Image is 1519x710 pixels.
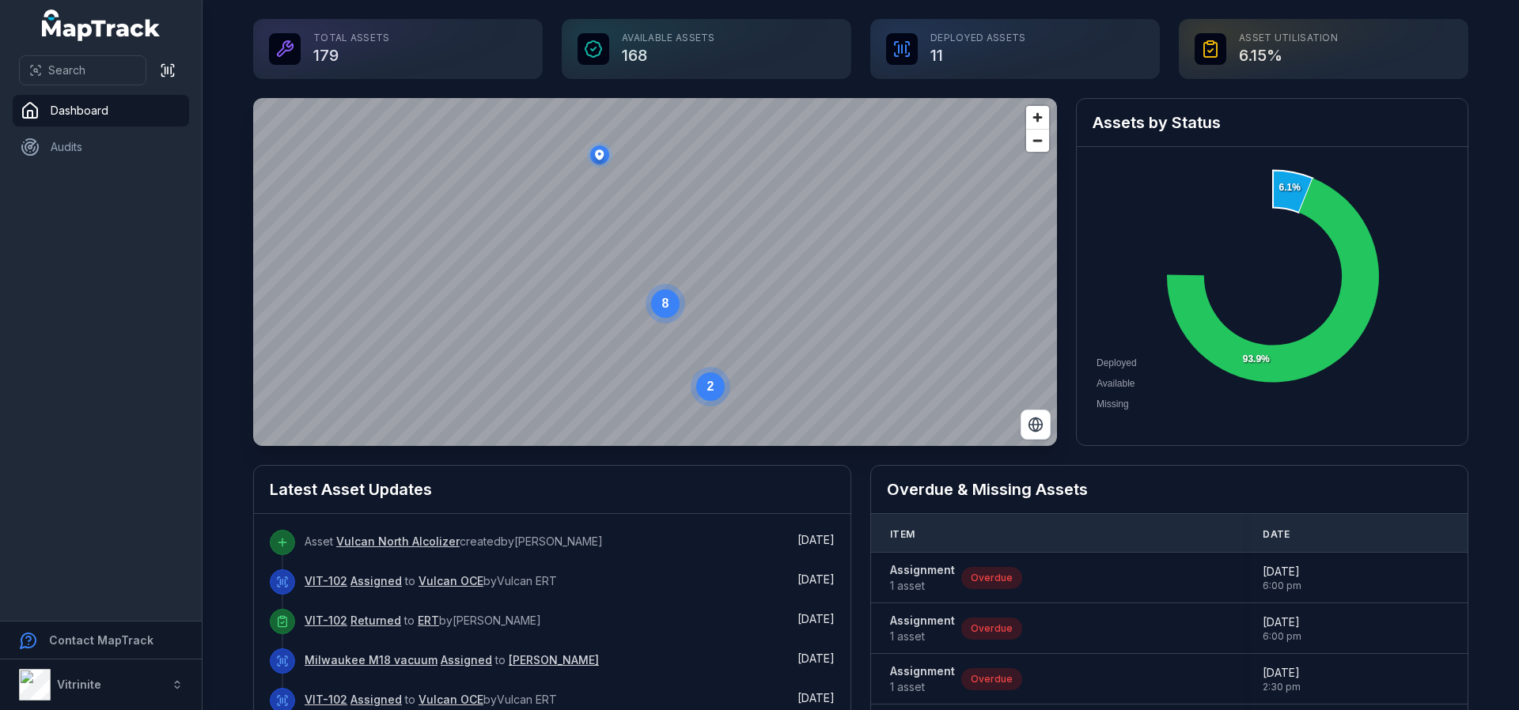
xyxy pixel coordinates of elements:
[305,653,599,667] span: to
[1026,129,1049,152] button: Zoom out
[797,612,835,625] time: 8/9/2025, 1:08:31 PM
[890,679,955,695] span: 1 asset
[1021,410,1051,440] button: Switch to Satellite View
[418,613,439,629] a: ERT
[1026,106,1049,129] button: Zoom in
[1263,665,1301,693] time: 8/5/2025, 2:30:00 PM
[1093,111,1452,134] h2: Assets by Status
[253,98,1057,446] canvas: Map
[57,678,101,691] strong: Vitrinite
[797,572,835,586] span: [DATE]
[419,573,483,589] a: Vulcan OCE
[890,613,955,629] strong: Assignment
[961,668,1022,690] div: Overdue
[1263,614,1301,630] span: [DATE]
[1097,357,1137,368] span: Deployed
[797,533,835,546] span: [DATE]
[707,380,714,393] text: 2
[350,573,402,589] a: Assigned
[961,617,1022,640] div: Overdue
[1263,528,1290,541] span: Date
[1263,665,1301,681] span: [DATE]
[305,573,347,589] a: VIT-102
[270,478,835,500] h2: Latest Asset Updates
[797,533,835,546] time: 8/10/2025, 8:30:02 AM
[305,652,438,668] a: Milwaukee M18 vacuum
[890,663,955,695] a: Assignment1 asset
[19,55,146,85] button: Search
[305,534,603,548] span: Asset created by [PERSON_NAME]
[336,534,460,549] a: Vulcan North Alcolizer
[890,663,955,679] strong: Assignment
[1097,398,1129,410] span: Missing
[890,562,955,578] strong: Assignment
[305,574,557,587] span: to by Vulcan ERT
[890,578,955,594] span: 1 asset
[13,95,189,127] a: Dashboard
[305,693,557,706] span: to by Vulcan ERT
[1263,564,1301,580] span: [DATE]
[662,296,669,310] text: 8
[797,691,835,704] time: 8/9/2025, 10:34:17 AM
[887,478,1452,500] h2: Overdue & Missing Assets
[305,692,347,708] a: VIT-102
[13,131,189,163] a: Audits
[1263,630,1301,643] span: 6:00 pm
[1263,564,1301,592] time: 7/9/2025, 6:00:00 PM
[350,613,401,629] a: Returned
[48,62,85,78] span: Search
[350,692,402,708] a: Assigned
[890,613,955,644] a: Assignment1 asset
[42,9,161,41] a: MapTrack
[49,633,153,647] strong: Contact MapTrack
[797,612,835,625] span: [DATE]
[305,613,347,629] a: VIT-102
[1263,580,1301,592] span: 6:00 pm
[890,528,915,541] span: Item
[961,567,1022,589] div: Overdue
[797,651,835,665] span: [DATE]
[509,652,599,668] a: [PERSON_NAME]
[1263,681,1301,693] span: 2:30 pm
[797,691,835,704] span: [DATE]
[797,572,835,586] time: 8/10/2025, 7:21:33 AM
[1263,614,1301,643] time: 7/9/2025, 6:00:00 PM
[890,629,955,644] span: 1 asset
[419,692,483,708] a: Vulcan OCE
[305,614,541,627] span: to by [PERSON_NAME]
[797,651,835,665] time: 8/9/2025, 11:41:05 AM
[1097,378,1135,389] span: Available
[890,562,955,594] a: Assignment1 asset
[441,652,492,668] a: Assigned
